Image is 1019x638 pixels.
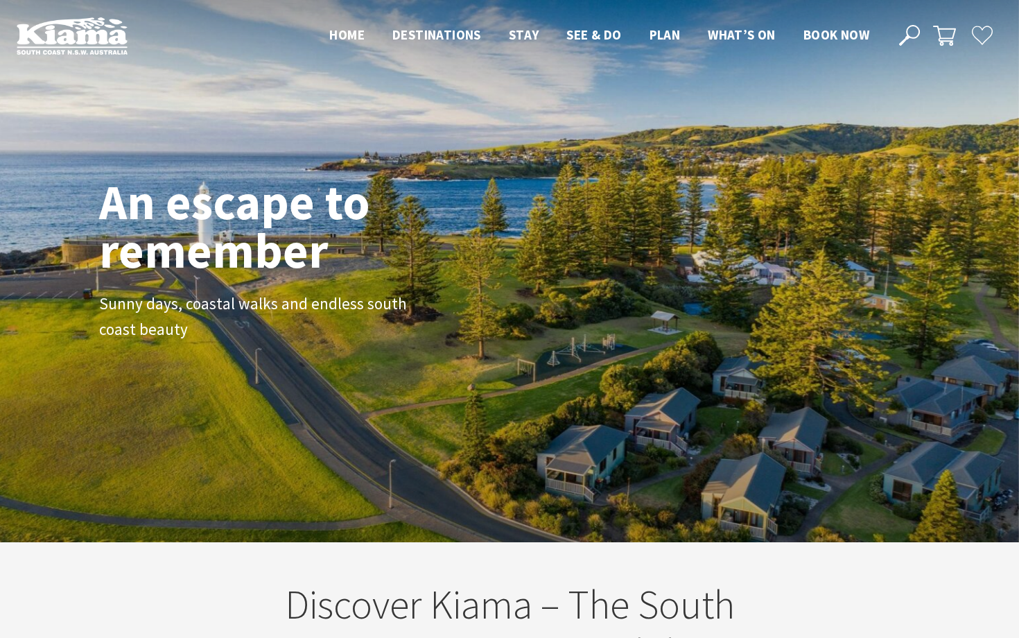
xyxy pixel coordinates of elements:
span: See & Do [566,26,621,43]
span: Book now [803,26,869,43]
span: Plan [650,26,681,43]
span: Destinations [392,26,481,43]
span: Home [329,26,365,43]
h1: An escape to remember [99,178,480,275]
span: Stay [509,26,539,43]
img: Kiama Logo [17,17,128,55]
nav: Main Menu [315,24,883,47]
span: What’s On [708,26,776,43]
p: Sunny days, coastal walks and endless south coast beauty [99,291,411,343]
